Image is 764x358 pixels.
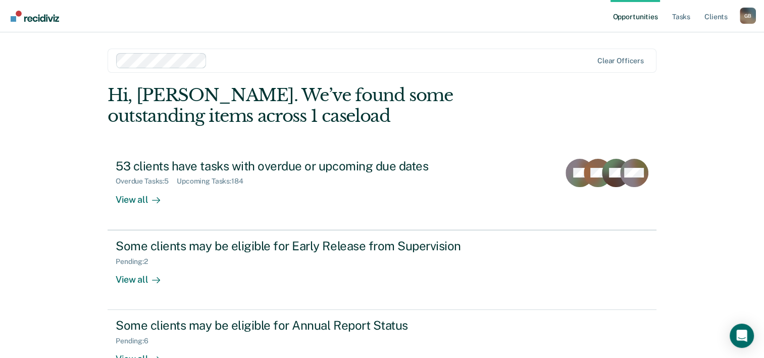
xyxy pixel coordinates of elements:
a: Some clients may be eligible for Early Release from SupervisionPending:2View all [108,230,656,310]
div: 53 clients have tasks with overdue or upcoming due dates [116,159,470,173]
div: Some clients may be eligible for Early Release from Supervision [116,239,470,253]
div: Pending : 2 [116,257,156,266]
div: Clear officers [597,57,644,65]
div: View all [116,186,172,205]
div: Open Intercom Messenger [730,324,754,348]
div: Pending : 6 [116,337,157,345]
div: Hi, [PERSON_NAME]. We’ve found some outstanding items across 1 caseload [108,85,546,126]
img: Recidiviz [11,11,59,22]
div: G B [740,8,756,24]
button: Profile dropdown button [740,8,756,24]
div: Some clients may be eligible for Annual Report Status [116,318,470,333]
div: Upcoming Tasks : 184 [177,177,251,186]
a: 53 clients have tasks with overdue or upcoming due datesOverdue Tasks:5Upcoming Tasks:184View all [108,151,656,230]
div: View all [116,265,172,285]
div: Overdue Tasks : 5 [116,177,177,186]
